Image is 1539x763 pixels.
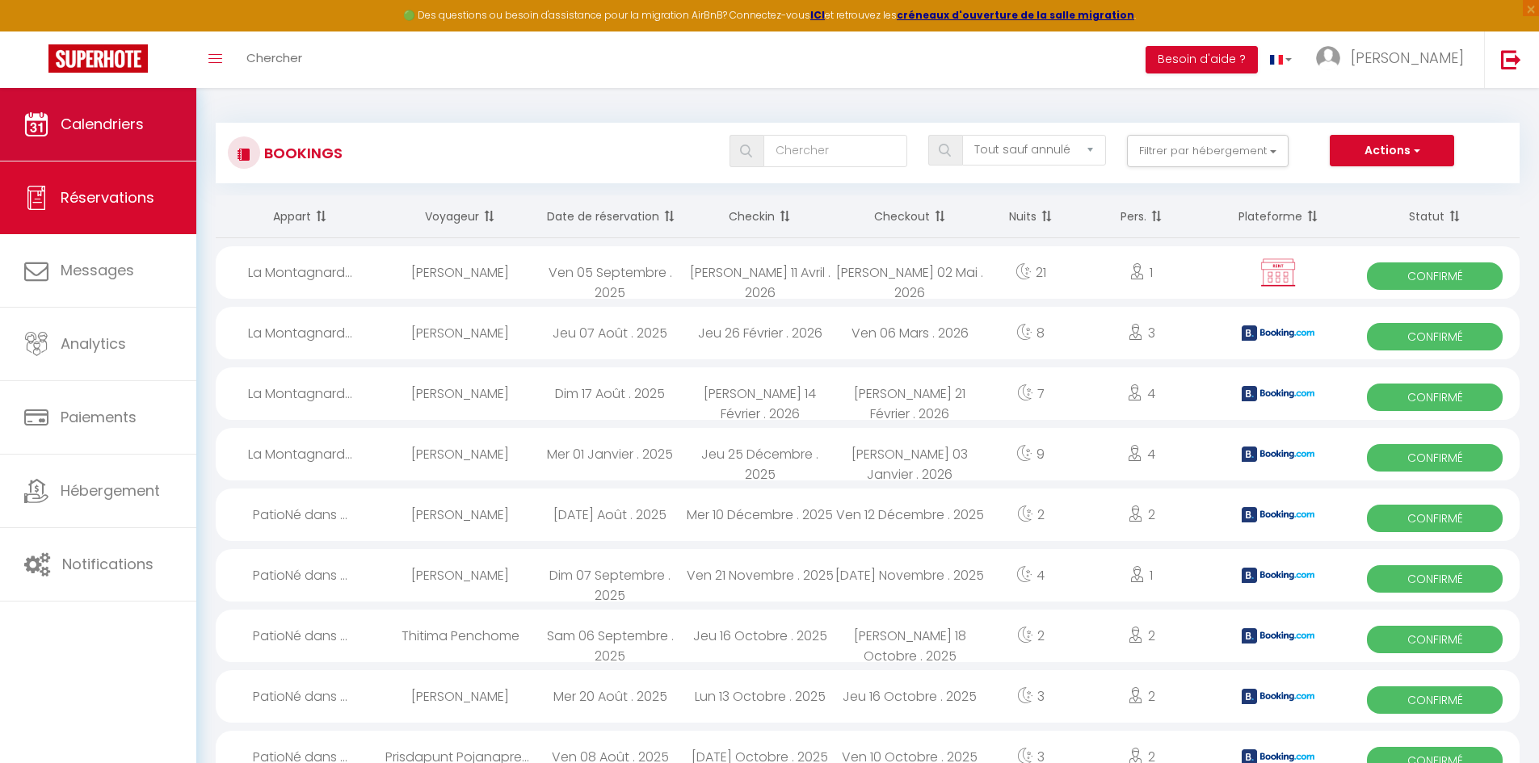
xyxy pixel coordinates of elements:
[234,31,314,88] a: Chercher
[985,195,1076,238] th: Sort by nights
[1351,48,1464,68] span: [PERSON_NAME]
[1146,46,1258,73] button: Besoin d'aide ?
[763,135,907,167] input: Chercher
[535,195,685,238] th: Sort by booking date
[897,8,1134,22] a: créneaux d'ouverture de la salle migration
[61,114,144,134] span: Calendriers
[1330,135,1454,167] button: Actions
[1501,49,1521,69] img: logout
[810,8,825,22] a: ICI
[1350,195,1520,238] th: Sort by status
[61,333,126,354] span: Analytics
[1304,31,1484,88] a: ... [PERSON_NAME]
[62,554,153,574] span: Notifications
[48,44,148,73] img: Super Booking
[835,195,986,238] th: Sort by checkout
[1207,195,1351,238] th: Sort by channel
[246,49,302,66] span: Chercher
[260,135,343,171] h3: Bookings
[385,195,536,238] th: Sort by guest
[61,480,160,501] span: Hébergement
[61,260,134,280] span: Messages
[1076,195,1206,238] th: Sort by people
[61,407,137,427] span: Paiements
[61,187,154,208] span: Réservations
[685,195,835,238] th: Sort by checkin
[13,6,61,55] button: Ouvrir le widget de chat LiveChat
[1316,46,1340,70] img: ...
[1127,135,1289,167] button: Filtrer par hébergement
[216,195,385,238] th: Sort by rentals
